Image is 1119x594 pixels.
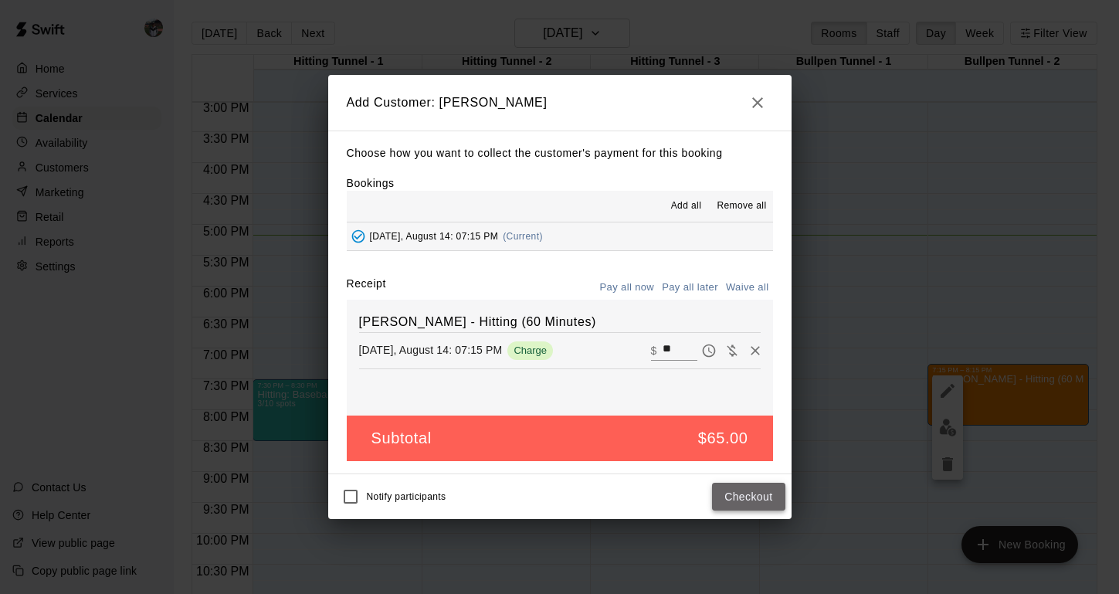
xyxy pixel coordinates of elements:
button: Pay all later [658,276,722,300]
span: (Current) [503,231,543,242]
button: Pay all now [596,276,659,300]
h5: Subtotal [371,428,432,449]
span: Notify participants [367,491,446,502]
button: Checkout [712,483,785,511]
button: Remove [744,339,767,362]
h5: $65.00 [698,428,748,449]
span: [DATE], August 14: 07:15 PM [370,231,499,242]
span: Pay later [697,343,721,356]
p: Choose how you want to collect the customer's payment for this booking [347,144,773,163]
span: Add all [671,199,702,214]
span: Charge [507,345,553,356]
h2: Add Customer: [PERSON_NAME] [328,75,792,131]
label: Receipt [347,276,386,300]
p: [DATE], August 14: 07:15 PM [359,342,503,358]
p: $ [651,343,657,358]
span: Waive payment [721,343,744,356]
button: Waive all [722,276,773,300]
span: Remove all [717,199,766,214]
button: Added - Collect Payment [347,225,370,248]
button: Added - Collect Payment[DATE], August 14: 07:15 PM(Current) [347,222,773,251]
button: Remove all [710,194,772,219]
label: Bookings [347,177,395,189]
h6: [PERSON_NAME] - Hitting (60 Minutes) [359,312,761,332]
button: Add all [661,194,710,219]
